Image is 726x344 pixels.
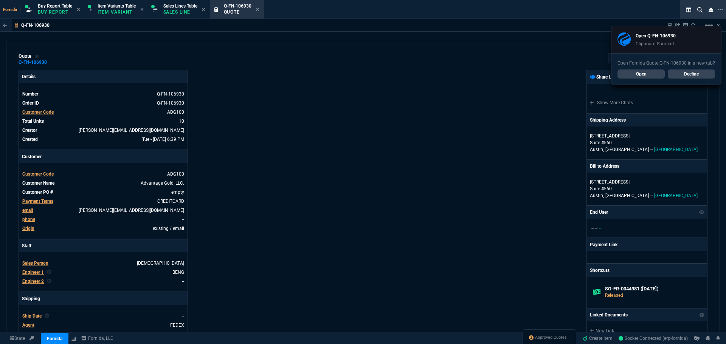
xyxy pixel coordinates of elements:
[22,179,185,187] tr: undefined
[22,270,44,275] span: Engineer 1
[22,99,185,107] tr: See Marketplace Order
[654,193,698,198] span: [GEOGRAPHIC_DATA]
[22,100,39,106] span: Order ID
[22,110,54,115] span: Customer Code
[163,3,197,9] span: Sales Lines Table
[79,128,184,133] span: brian.over@fornida.com
[590,193,604,198] span: Austin,
[617,60,715,66] p: Open Fornida Quote Q-FN-106930 in a new tab?
[137,261,184,266] a: [DEMOGRAPHIC_DATA]
[171,190,184,195] a: empty
[590,209,608,216] p: End User
[599,225,601,231] span: --
[718,6,723,13] nx-icon: Open New Tab
[224,3,251,9] span: Q-FN-106930
[167,110,184,115] a: ADG100
[605,147,649,152] span: [GEOGRAPHIC_DATA]
[22,91,38,97] span: Number
[182,217,184,222] a: --
[590,139,704,146] p: Suite #560
[654,147,698,152] span: [GEOGRAPHIC_DATA]
[590,147,604,152] span: Austin,
[22,207,185,214] tr: chelsey@advantagegold.com
[22,171,54,177] span: Customer Code
[22,188,185,196] tr: undefined
[202,7,205,13] nx-icon: Close Tab
[142,137,184,142] span: 2025-09-23T18:39:35.867Z
[22,226,34,231] a: Origin
[79,208,184,213] a: [PERSON_NAME][EMAIL_ADDRESS][DOMAIN_NAME]
[619,335,688,342] a: w9HcRsLNLC3qa9lsAAAu
[157,199,184,204] a: CREDITCARD
[617,69,665,79] a: Open
[668,69,715,79] a: Decline
[140,7,144,13] nx-icon: Close Tab
[683,5,694,14] nx-icon: Split Panels
[619,336,688,341] span: Socket Connected (erp-fornida)
[19,62,47,63] a: Q-FN-106930
[22,119,44,124] span: Total Units
[595,225,597,231] span: --
[22,313,42,319] span: Ship Date
[706,5,716,14] nx-icon: Close Workbench
[3,23,7,28] nx-icon: Back to Table
[157,91,184,97] span: See Marketplace Order
[8,335,27,342] a: Global State
[157,100,184,106] a: See Marketplace Order
[153,226,184,231] span: existing / email
[22,208,33,213] span: email
[605,286,701,292] h6: SO-FR-0044981 ([DATE])
[605,193,649,198] span: [GEOGRAPHIC_DATA]
[19,53,40,59] div: quote
[22,225,185,232] tr: undefined
[22,279,44,284] span: Engineer 2
[579,333,616,344] a: Create Item
[3,7,20,12] span: Fornida
[22,137,38,142] span: Created
[98,3,136,9] span: Item Variants Table
[22,321,185,329] tr: undefined
[694,5,706,14] nx-icon: Search
[19,292,188,305] p: Shipping
[590,179,704,185] p: [STREET_ADDRESS]
[22,170,185,178] tr: undefined
[19,239,188,252] p: Staff
[636,32,676,39] p: Open Q-FN-106930
[79,335,116,342] a: msbcCompanyName
[163,9,197,15] p: Sales Line
[22,136,185,143] tr: undefined
[650,193,653,198] span: --
[22,108,185,116] tr: undefined
[21,22,50,28] p: Q-FN-106930
[22,180,54,186] span: Customer Name
[590,241,617,248] p: Payment Link
[590,185,704,192] p: Suite #560
[22,128,37,133] span: Creator
[535,335,567,341] span: Approved Quotes
[38,9,72,15] p: Buy Report
[650,147,653,152] span: --
[19,150,188,163] p: Customer
[22,190,53,195] span: Customer PO #
[22,322,34,328] span: Agent
[182,279,184,284] a: --
[590,327,704,334] a: New Link
[47,278,51,285] nx-icon: Clear selected rep
[34,53,40,59] div: Add to Watchlist
[22,117,185,125] tr: undefined
[22,259,185,267] tr: undefined
[590,117,626,123] p: Shipping Address
[256,7,259,13] nx-icon: Close Tab
[605,292,701,299] p: Released
[77,7,80,13] nx-icon: Close Tab
[27,335,36,342] a: API TOKEN
[19,70,188,83] p: Details
[591,225,594,231] span: --
[38,3,72,9] span: Buy Report Table
[170,322,184,328] a: FEDEX
[182,313,184,319] span: --
[98,9,135,15] p: Item Variant
[22,217,35,222] span: phone
[636,41,676,47] p: Clipboard Shortcut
